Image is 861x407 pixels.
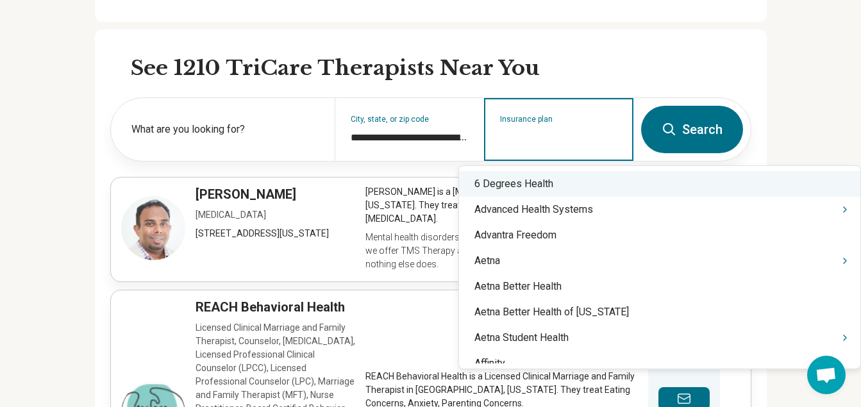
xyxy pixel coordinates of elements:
[807,356,846,394] div: Open chat
[459,325,860,351] div: Aetna Student Health
[459,171,860,197] div: 6 Degrees Health
[131,55,751,82] h2: See 1210 TriCare Therapists Near You
[459,351,860,376] div: Affinity
[459,197,860,222] div: Advanced Health Systems
[131,122,319,137] label: What are you looking for?
[459,274,860,299] div: Aetna Better Health
[459,299,860,325] div: Aetna Better Health of [US_STATE]
[459,248,860,274] div: Aetna
[641,106,743,153] button: Search
[459,171,860,363] div: Suggestions
[459,222,860,248] div: Advantra Freedom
